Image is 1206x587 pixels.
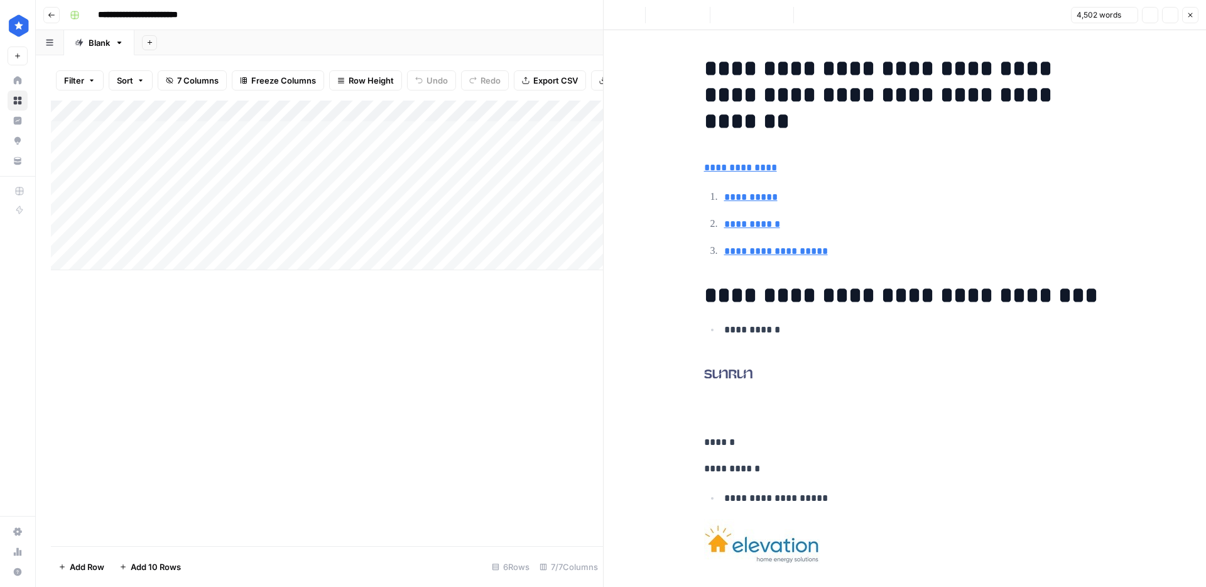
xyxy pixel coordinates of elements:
button: 7 Columns [158,70,227,91]
a: Browse [8,91,28,111]
div: 7/7 Columns [535,557,603,577]
a: Blank [64,30,134,55]
button: Redo [461,70,509,91]
img: ConsumerAffairs Logo [8,14,30,37]
button: Add Row [51,557,112,577]
span: Add 10 Rows [131,561,181,573]
button: Undo [407,70,456,91]
a: Home [8,70,28,91]
a: Insights [8,111,28,131]
span: Row Height [349,74,394,87]
a: Your Data [8,151,28,171]
span: Add Row [70,561,104,573]
div: 6 Rows [487,557,535,577]
button: Filter [56,70,104,91]
a: Usage [8,542,28,562]
button: Workspace: ConsumerAffairs [8,10,28,41]
span: 4,502 words [1077,9,1121,21]
span: Sort [117,74,133,87]
span: Export CSV [533,74,578,87]
button: Export CSV [514,70,586,91]
button: Add 10 Rows [112,557,188,577]
button: Row Height [329,70,402,91]
span: 7 Columns [177,74,219,87]
span: Freeze Columns [251,74,316,87]
span: Undo [426,74,448,87]
button: Sort [109,70,153,91]
button: Freeze Columns [232,70,324,91]
a: Opportunities [8,131,28,151]
a: Settings [8,522,28,542]
div: Blank [89,36,110,49]
button: Help + Support [8,562,28,582]
span: Filter [64,74,84,87]
span: Redo [481,74,501,87]
button: 4,502 words [1071,7,1138,23]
